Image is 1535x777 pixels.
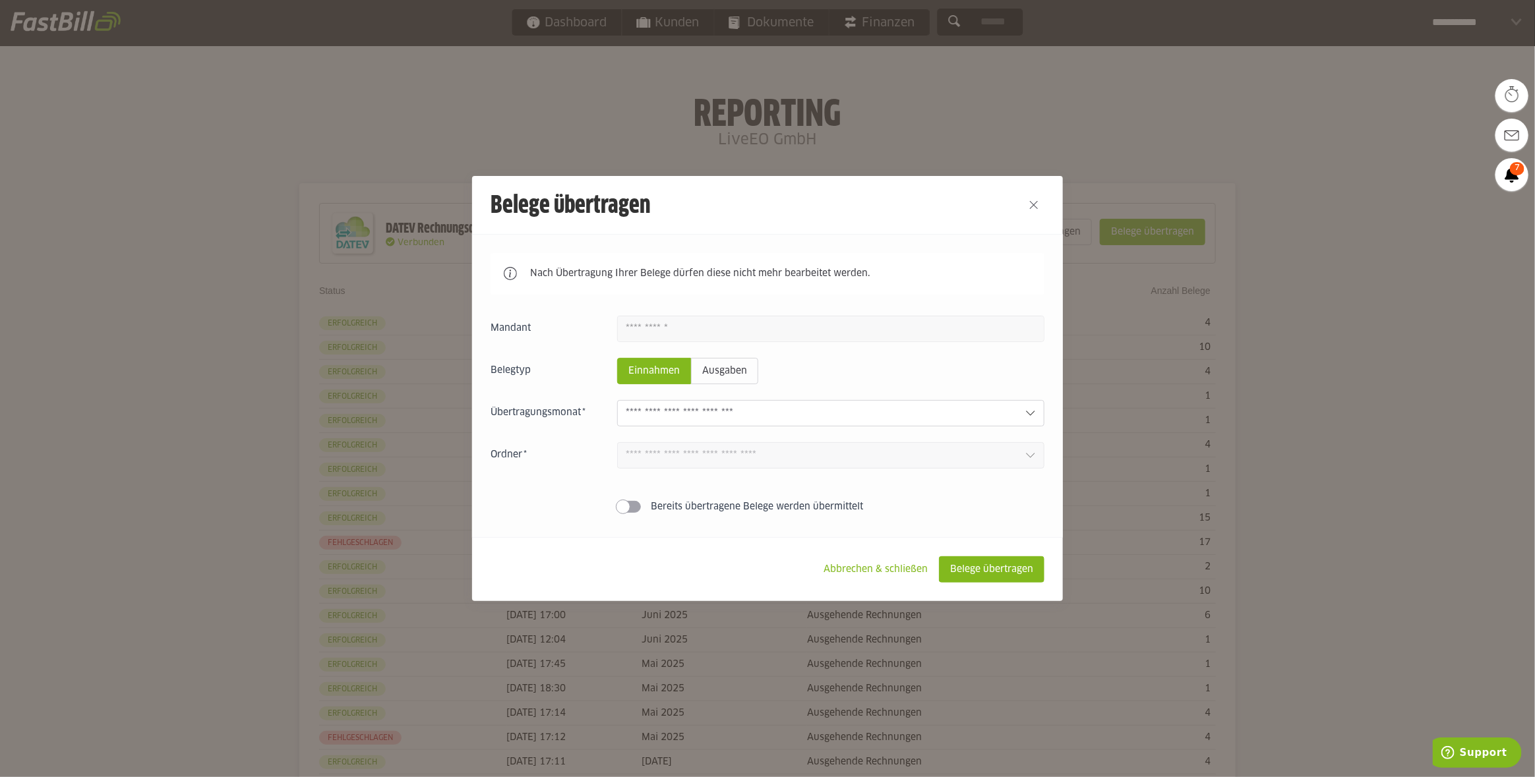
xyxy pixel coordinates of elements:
sl-radio-button: Einnahmen [617,358,691,384]
iframe: Opens a widget where you can find more information [1433,737,1522,770]
sl-radio-button: Ausgaben [691,358,758,384]
sl-switch: Bereits übertragene Belege werden übermittelt [491,500,1044,513]
sl-button: Belege übertragen [939,556,1044,583]
a: 7 [1495,158,1528,191]
span: 7 [1510,162,1524,175]
sl-button: Abbrechen & schließen [812,556,939,583]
